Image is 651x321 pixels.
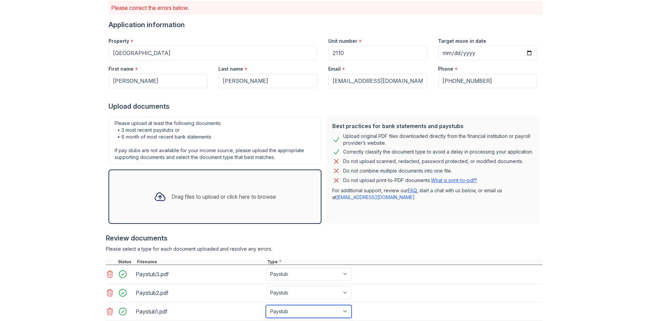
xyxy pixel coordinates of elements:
label: Email [328,66,341,72]
div: Upload documents [108,102,542,111]
label: Unit number [328,38,357,44]
div: Please upload at least the following documents: • 3 most recent paystubs or • 6 month of most rec... [108,117,321,164]
div: Do not upload scanned, redacted, password protected, or modified documents. [343,157,523,165]
label: Phone [438,66,453,72]
div: Correctly classify the document type to avoid a delay in processing your application. [343,148,533,156]
div: Paystub3.pdf [136,269,263,280]
p: Do not upload print-to-PDF documents. [343,177,477,184]
div: Status [117,259,136,265]
div: Best practices for bank statements and paystubs [332,122,534,130]
div: Drag files to upload or click here to browse [172,193,276,201]
p: Please correct the errors below. [111,4,540,12]
div: Type [266,259,542,265]
a: What is print-to-pdf? [431,177,477,183]
label: Property [108,38,129,44]
div: Do not combine multiple documents into one file. [343,167,452,175]
label: Target move in date [438,38,486,44]
p: For additional support, review our , start a chat with us below, or email us at [332,187,534,201]
a: [EMAIL_ADDRESS][DOMAIN_NAME] [336,194,415,200]
label: First name [108,66,134,72]
div: Please select a type for each document uploaded and resolve any errors. [106,246,542,252]
div: Filename [136,259,266,265]
label: Last name [218,66,243,72]
div: Paystub1.pdf [136,306,263,317]
a: FAQ [408,188,417,193]
div: Review documents [106,233,542,243]
div: Upload original PDF files downloaded directly from the financial institution or payroll provider’... [343,133,534,146]
div: Application information [108,20,542,30]
div: Paystub2.pdf [136,287,263,298]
